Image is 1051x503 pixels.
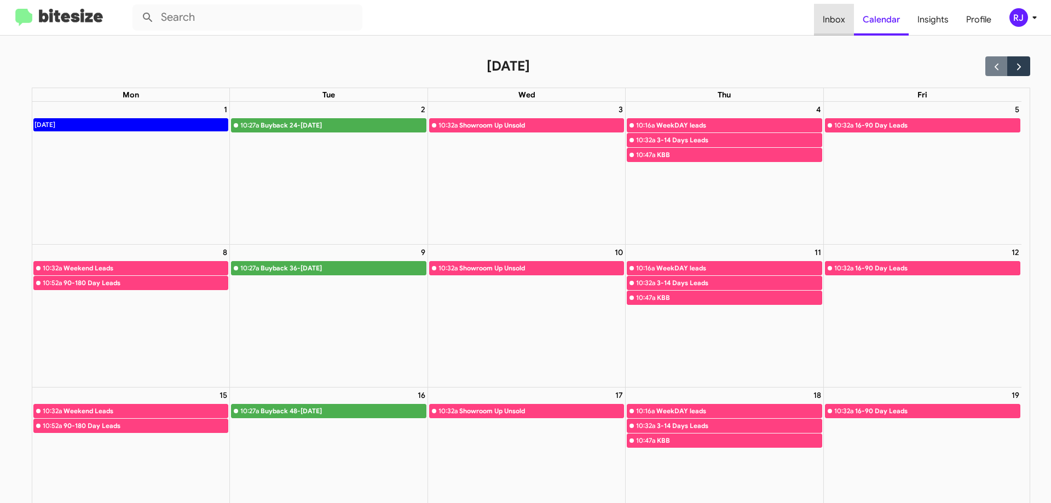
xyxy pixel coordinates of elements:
[656,263,821,274] div: WeekDAY leads
[657,277,821,288] div: 3-14 Days Leads
[657,435,821,446] div: KBB
[438,263,458,274] div: 10:32a
[63,277,228,288] div: 90-180 Day Leads
[459,120,623,131] div: Showroom Up Unsold
[230,244,428,388] td: September 9, 2025
[814,4,854,36] a: Inbox
[636,149,655,160] div: 10:47a
[240,263,259,274] div: 10:27a
[240,120,259,131] div: 10:27a
[657,149,821,160] div: KBB
[616,102,625,117] a: September 3, 2025
[613,245,625,260] a: September 10, 2025
[132,4,362,31] input: Search
[63,406,228,417] div: Weekend Leads
[1009,388,1021,403] a: September 19, 2025
[909,4,957,36] a: Insights
[656,120,821,131] div: WeekDAY leads
[415,388,428,403] a: September 16, 2025
[636,292,655,303] div: 10:47a
[657,292,821,303] div: KBB
[715,88,733,101] a: Thursday
[419,245,428,260] a: September 9, 2025
[419,102,428,117] a: September 2, 2025
[261,263,425,274] div: Buyback 36-[DATE]
[1009,8,1028,27] div: RJ
[854,4,909,36] a: Calendar
[221,245,229,260] a: September 8, 2025
[811,388,823,403] a: September 18, 2025
[814,102,823,117] a: September 4, 2025
[459,263,623,274] div: Showroom Up Unsold
[516,88,538,101] a: Wednesday
[636,420,655,431] div: 10:32a
[438,406,458,417] div: 10:32a
[43,263,62,274] div: 10:32a
[120,88,141,101] a: Monday
[320,88,337,101] a: Tuesday
[487,57,530,75] h2: [DATE]
[823,244,1021,388] td: September 12, 2025
[1009,245,1021,260] a: September 12, 2025
[834,263,853,274] div: 10:32a
[261,406,425,417] div: Buyback 48-[DATE]
[957,4,1000,36] a: Profile
[63,263,228,274] div: Weekend Leads
[834,120,853,131] div: 10:32a
[855,263,1020,274] div: 16-90 Day Leads
[656,406,821,417] div: WeekDAY leads
[43,277,62,288] div: 10:52a
[812,245,823,260] a: September 11, 2025
[636,120,655,131] div: 10:16a
[428,102,625,245] td: September 3, 2025
[1000,8,1039,27] button: RJ
[855,120,1020,131] div: 16-90 Day Leads
[613,388,625,403] a: September 17, 2025
[626,102,823,245] td: September 4, 2025
[459,406,623,417] div: Showroom Up Unsold
[915,88,929,101] a: Friday
[626,244,823,388] td: September 11, 2025
[222,102,229,117] a: September 1, 2025
[636,435,655,446] div: 10:47a
[32,102,230,245] td: September 1, 2025
[1013,102,1021,117] a: September 5, 2025
[855,406,1020,417] div: 16-90 Day Leads
[43,420,62,431] div: 10:52a
[428,244,625,388] td: September 10, 2025
[985,56,1008,76] button: Previous month
[823,102,1021,245] td: September 5, 2025
[636,263,655,274] div: 10:16a
[261,120,425,131] div: Buyback 24-[DATE]
[240,406,259,417] div: 10:27a
[217,388,229,403] a: September 15, 2025
[32,244,230,388] td: September 8, 2025
[657,420,821,431] div: 3-14 Days Leads
[438,120,458,131] div: 10:32a
[834,406,853,417] div: 10:32a
[636,135,655,146] div: 10:32a
[1007,56,1030,76] button: Next month
[636,406,655,417] div: 10:16a
[43,406,62,417] div: 10:32a
[63,420,228,431] div: 90-180 Day Leads
[230,102,428,245] td: September 2, 2025
[636,277,655,288] div: 10:32a
[34,119,56,131] div: [DATE]
[657,135,821,146] div: 3-14 Days Leads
